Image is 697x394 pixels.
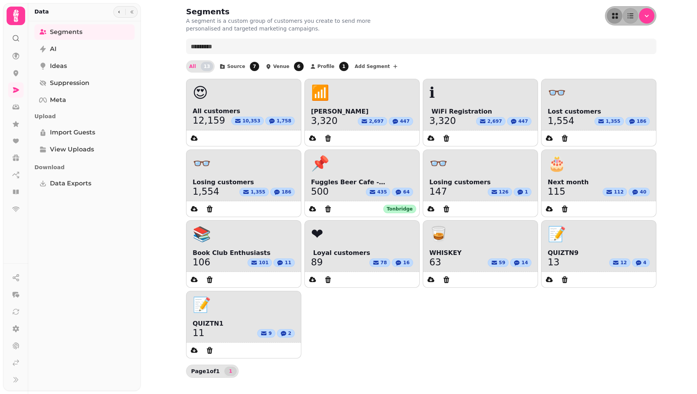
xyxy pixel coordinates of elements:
[423,201,439,217] button: data export
[224,367,237,376] nav: Pagination
[320,131,336,146] button: Delete segment
[392,258,413,267] button: 16
[548,116,574,126] a: 1,554
[273,258,295,267] button: 11
[548,187,565,196] a: 115
[355,64,390,69] span: Add Segment
[548,248,650,258] span: QUIZTN9
[507,117,531,126] button: 447
[193,248,295,258] span: Book Club Enthusiasts
[243,118,260,124] span: 10,353
[34,109,135,123] p: Upload
[548,227,566,242] span: 📝
[227,369,234,374] span: 1
[320,272,336,287] button: Delete segment
[193,116,225,125] span: 12,159
[609,258,630,267] button: 12
[50,179,91,188] span: Data Exports
[311,227,323,242] span: ❤
[202,343,217,358] button: Delete segment
[392,188,413,196] button: 64
[186,343,202,358] button: data export
[34,176,135,191] a: Data Exports
[311,178,413,187] span: Fuggles Beer Cafe - [GEOGRAPHIC_DATA]
[632,258,650,267] button: 4
[403,189,410,195] span: 64
[383,205,416,213] div: Tonbridge
[369,258,391,267] button: 78
[34,142,135,157] a: View Uploads
[429,178,531,187] span: Losing customers
[311,116,338,126] a: 3,320
[548,156,566,172] span: 🎂
[193,107,295,116] span: All customers
[188,367,223,375] p: Page 1 of 1
[251,189,265,195] span: 1,355
[216,60,261,73] button: Source7
[318,64,335,69] span: Profile
[439,201,454,217] button: Delete segment
[439,272,454,287] button: Delete segment
[311,248,413,258] span: ️ Loyal customers
[487,118,502,124] span: 2,697
[34,58,135,74] a: Ideas
[34,92,135,108] a: Meta
[311,85,329,101] span: 📶
[307,60,350,73] button: Profile1
[548,85,566,101] span: 👓
[525,189,528,195] span: 1
[557,131,572,146] button: Delete segment
[548,258,560,267] a: 13
[629,188,650,196] button: 40
[193,258,210,267] a: 106
[603,188,627,196] button: 112
[352,60,401,73] button: Add Segment
[614,189,624,195] span: 112
[277,329,295,338] button: 2
[193,156,211,172] span: 👓
[186,272,202,287] button: data export
[227,64,245,69] span: Source
[429,227,448,242] span: 🥃
[476,117,506,126] button: 2,697
[34,8,49,15] h2: Data
[488,258,509,267] button: 59
[499,189,509,195] span: 126
[282,189,291,195] span: 186
[193,328,205,338] a: 11
[542,131,557,146] button: data export
[488,188,512,196] button: 126
[366,188,390,196] button: 435
[542,201,557,217] button: data export
[625,117,650,126] button: 186
[34,160,135,174] p: Download
[557,272,572,287] button: Delete segment
[239,188,269,196] button: 1,355
[557,201,572,217] button: Delete segment
[285,260,291,266] span: 11
[639,8,654,24] button: Menu
[250,62,259,71] span: 7
[439,131,454,146] button: Delete segment
[640,189,646,195] span: 40
[186,6,335,17] h2: Segments
[594,117,624,126] button: 1,355
[305,201,320,217] button: data export
[548,178,650,187] span: Next month
[231,117,264,125] button: 10,353
[270,188,295,196] button: 186
[429,107,531,116] span: ️ WiFi Registration
[311,258,323,267] a: 89
[50,61,67,71] span: Ideas
[262,60,305,73] button: Venue6
[273,64,289,69] span: Venue
[389,117,413,126] button: 447
[514,188,531,196] button: 1
[320,201,336,217] button: Delete segment
[429,85,435,101] span: ℹ
[339,62,348,71] span: 1
[248,258,272,267] button: 101
[643,260,646,266] span: 4
[186,60,215,73] button: All13
[381,260,387,266] span: 78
